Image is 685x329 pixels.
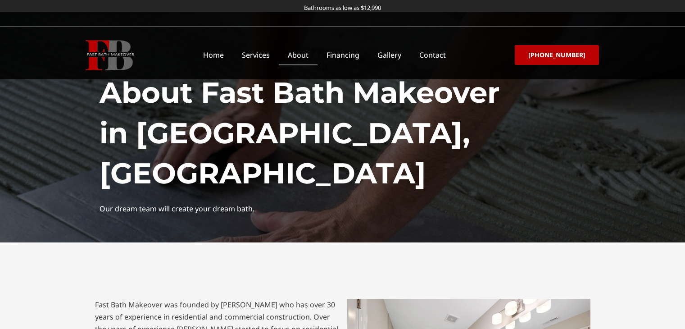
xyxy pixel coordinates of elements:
a: [PHONE_NUMBER] [515,45,599,65]
span: [PHONE_NUMBER] [528,52,585,58]
a: About [279,45,318,65]
div: Our dream team will create your dream bath. [100,203,586,215]
a: Services [233,45,279,65]
a: Contact [410,45,455,65]
h1: About Fast Bath Makeover in [GEOGRAPHIC_DATA], [GEOGRAPHIC_DATA] [100,73,586,194]
img: Fast Bath Makeover icon [86,40,134,70]
a: Financing [318,45,368,65]
a: Gallery [368,45,410,65]
a: Home [194,45,233,65]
